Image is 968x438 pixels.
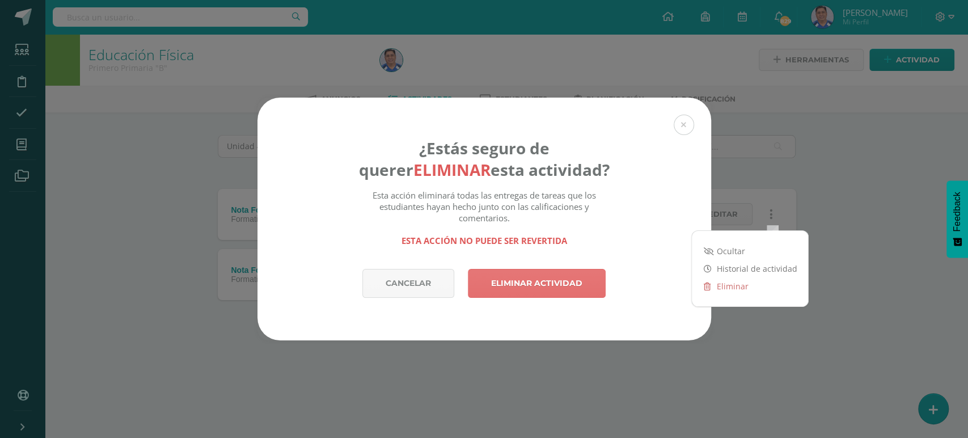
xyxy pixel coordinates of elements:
a: Ocultar [692,242,808,260]
a: Eliminar [692,277,808,295]
span: Feedback [952,192,962,231]
a: Eliminar actividad [468,269,606,298]
h4: ¿Estás seguro de querer esta actividad? [358,137,610,180]
button: Feedback - Mostrar encuesta [946,180,968,258]
button: Close (Esc) [674,115,694,135]
strong: eliminar [413,159,491,180]
a: Historial de actividad [692,260,808,277]
a: Cancelar [362,269,454,298]
strong: Esta acción no puede ser revertida [401,235,567,246]
div: Esta acción eliminará todas las entregas de tareas que los estudiantes hayan hecho junto con las ... [358,189,610,246]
